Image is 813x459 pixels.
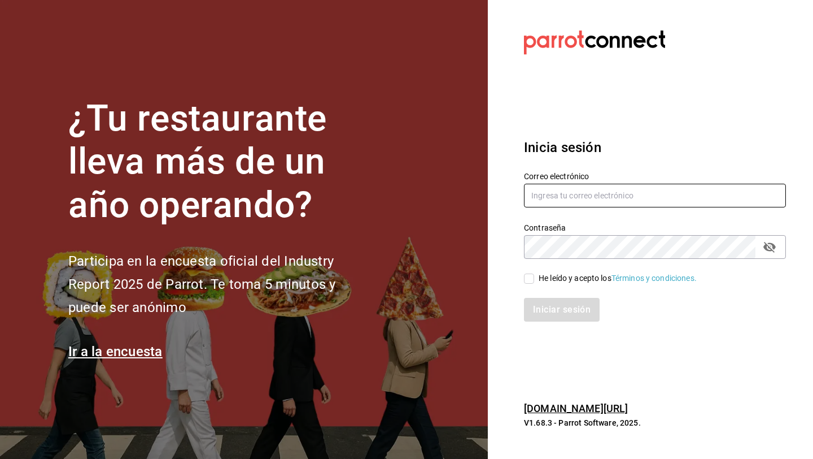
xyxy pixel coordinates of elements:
[524,223,786,231] label: Contraseña
[539,272,697,284] div: He leído y acepto los
[524,172,786,180] label: Correo electrónico
[524,137,786,158] h3: Inicia sesión
[611,274,697,283] a: Términos y condiciones.
[524,184,786,207] input: Ingresa tu correo electrónico
[68,97,373,227] h1: ¿Tu restaurante lleva más de un año operando?
[524,402,628,414] a: [DOMAIN_NAME][URL]
[68,344,163,360] a: Ir a la encuesta
[524,417,786,428] p: V1.68.3 - Parrot Software, 2025.
[760,237,779,257] button: passwordField
[68,250,373,319] h2: Participa en la encuesta oficial del Industry Report 2025 de Parrot. Te toma 5 minutos y puede se...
